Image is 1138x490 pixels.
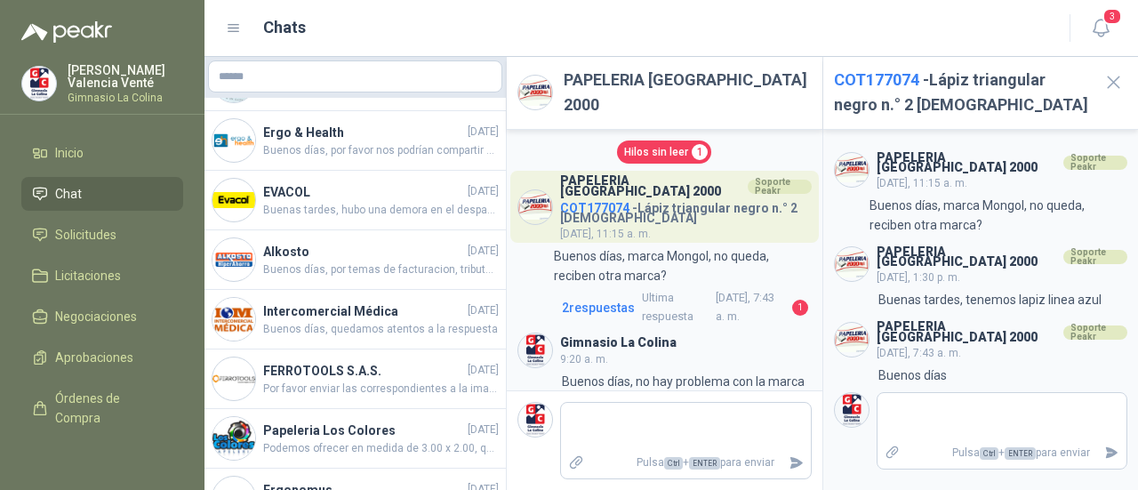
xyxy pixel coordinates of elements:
p: Pulsa + para enviar [591,447,781,478]
img: Company Logo [835,247,869,281]
span: Ctrl [664,457,683,470]
a: Solicitudes [21,218,183,252]
span: Aprobaciones [55,348,133,367]
span: Solicitudes [55,225,116,245]
h4: Alkosto [263,242,464,261]
img: Company Logo [212,238,255,281]
span: Buenas tardes, hubo una demora en el despacho, estarían llegando entre [DATE] y el [DATE]. Guía S... [263,202,499,219]
div: Soporte Peakr [1063,250,1127,264]
span: Órdenes de Compra [55,389,166,428]
span: [DATE], 11:15 a. m. [560,228,651,240]
a: Inicio [21,136,183,170]
a: Negociaciones [21,300,183,333]
img: Company Logo [212,357,255,400]
img: Company Logo [518,190,552,224]
h2: PAPELERIA [GEOGRAPHIC_DATA] 2000 [564,68,812,118]
img: Company Logo [518,403,552,437]
h4: Intercomercial Médica [263,301,464,321]
h3: PAPELERIA [GEOGRAPHIC_DATA] 2000 [877,153,1061,173]
a: Hilos sin leer1 [617,141,711,165]
span: [DATE] [468,422,499,438]
span: [DATE], 7:43 a. m. [877,347,961,359]
span: [DATE] [468,183,499,200]
span: [DATE], 7:43 a. m. [642,289,785,325]
span: Ctrl [980,447,998,460]
img: Company Logo [212,119,255,162]
div: Soporte Peakr [748,180,812,194]
span: Podemos ofrecer en medida de 3.00 x 2.00, quedamos atentos para cargar precio [263,440,499,457]
p: Pulsa + para enviar [907,438,1097,469]
span: Buenos días, por favor nos podrían compartir estatura y peso del paciente. [263,142,499,159]
span: COT177074 [560,201,629,215]
button: 3 [1085,12,1117,44]
a: Órdenes de Compra [21,382,183,435]
p: Buenos días [878,365,947,385]
p: Buenas tardes, tenemos lapiz linea azul [878,290,1102,309]
span: Hilos sin leer [624,144,688,161]
img: Company Logo [835,153,869,187]
span: Buenos días, por temas de facturacion, tributacion, y credito 30 dias, el precio debe tener consi... [263,261,499,278]
a: Aprobaciones [21,341,183,374]
h1: Chats [263,15,306,40]
img: Company Logo [212,179,255,221]
div: Soporte Peakr [1063,325,1127,340]
a: Company LogoIntercomercial Médica[DATE]Buenos días, quedamos atentos a la respuesta [204,290,506,349]
p: Buenos días, no hay problema con la marca [562,372,805,391]
span: ENTER [1005,447,1036,460]
p: [PERSON_NAME] Valencia Venté [68,64,183,89]
p: Buenos días, marca Mongol, no queda, reciben otra marca? [554,246,812,285]
img: Company Logo [518,333,552,367]
h4: Papeleria Los Colores [263,421,464,440]
a: Manuales y ayuda [21,442,183,476]
img: Company Logo [835,323,869,357]
span: [DATE], 11:15 a. m. [877,177,967,189]
div: Soporte Peakr [1063,156,1127,170]
img: Company Logo [835,393,869,427]
span: [DATE] [468,362,499,379]
button: Enviar [781,447,811,478]
p: Buenos días, marca Mongol, no queda, reciben otra marca? [870,196,1127,235]
button: Enviar [1097,438,1126,469]
h3: Gimnasio La Colina [560,338,677,348]
img: Logo peakr [21,21,112,43]
span: 3 [1102,8,1122,25]
span: 1 [692,144,708,160]
h4: Ergo & Health [263,123,464,142]
a: Licitaciones [21,259,183,293]
img: Company Logo [518,76,552,109]
span: Licitaciones [55,266,121,285]
h3: PAPELERIA [GEOGRAPHIC_DATA] 2000 [877,247,1061,267]
a: Company LogoErgo & Health[DATE]Buenos días, por favor nos podrían compartir estatura y peso del p... [204,111,506,171]
a: Company LogoPapeleria Los Colores[DATE]Podemos ofrecer en medida de 3.00 x 2.00, quedamos atentos... [204,409,506,469]
p: Gimnasio La Colina [68,92,183,103]
h3: PAPELERIA [GEOGRAPHIC_DATA] 2000 [560,176,744,196]
span: 1 [792,300,808,316]
span: 2 respuesta s [562,298,635,317]
a: Company LogoAlkosto[DATE]Buenos días, por temas de facturacion, tributacion, y credito 30 dias, e... [204,230,506,290]
img: Company Logo [22,67,56,100]
span: Por favor enviar las correspondientes a la imagen WhatsApp Image [DATE] 1.03.20 PM.jpeg [263,381,499,398]
span: 9:20 a. m. [560,353,608,365]
img: Company Logo [212,298,255,341]
span: Buenos días, quedamos atentos a la respuesta [263,321,499,338]
label: Adjuntar archivos [878,438,908,469]
span: [DATE] [468,124,499,141]
span: [DATE] [468,243,499,260]
a: 2respuestasUltima respuesta[DATE], 7:43 a. m.1 [558,289,812,325]
img: Company Logo [212,417,255,460]
span: [DATE], 1:30 p. m. [877,271,960,284]
span: Negociaciones [55,307,137,326]
a: Chat [21,177,183,211]
span: ENTER [689,457,720,470]
h3: PAPELERIA [GEOGRAPHIC_DATA] 2000 [877,322,1061,341]
span: Ultima respuesta [642,289,712,325]
a: Company LogoEVACOL[DATE]Buenas tardes, hubo una demora en el despacho, estarían llegando entre [D... [204,171,506,230]
h4: FERROTOOLS S.A.S. [263,361,464,381]
label: Adjuntar archivos [561,447,591,478]
span: Chat [55,184,82,204]
span: [DATE] [468,302,499,319]
h4: - Lápiz triangular negro n.° 2 [DEMOGRAPHIC_DATA] [560,197,812,223]
h4: EVACOL [263,182,464,202]
a: Company LogoFERROTOOLS S.A.S.[DATE]Por favor enviar las correspondientes a la imagen WhatsApp Ima... [204,349,506,409]
span: Inicio [55,143,84,163]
